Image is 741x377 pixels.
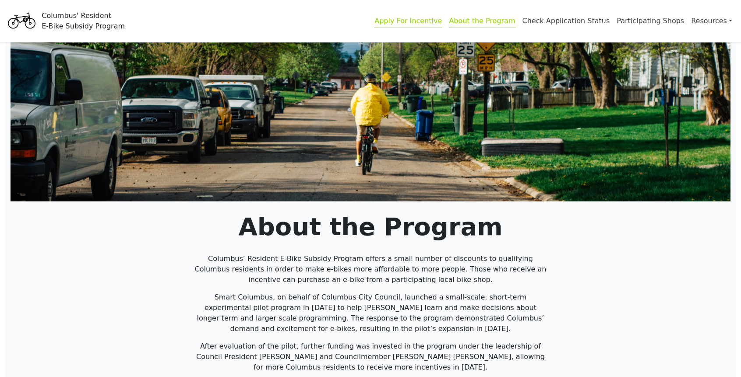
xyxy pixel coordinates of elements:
img: HeaderBG.png [11,42,730,201]
a: Participating Shops [617,17,684,25]
p: Smart Columbus, on behalf of Columbus City Council, launched a small-scale, short-term experiment... [193,292,548,334]
p: After evaluation of the pilot, further funding was invested in the program under the leadership o... [193,341,548,373]
a: Check Application Status [522,17,610,25]
a: About the Program [449,17,515,28]
a: Columbus' ResidentE-Bike Subsidy Program [5,15,125,26]
h1: About the Program [11,212,730,241]
div: Columbus' Resident E-Bike Subsidy Program [42,11,125,32]
a: Apply For Incentive [374,17,442,28]
img: Program logo [5,6,38,36]
p: Columbus’ Resident E-Bike Subsidy Program offers a small number of discounts to qualifying Columb... [193,254,548,285]
a: Resources [691,12,732,30]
